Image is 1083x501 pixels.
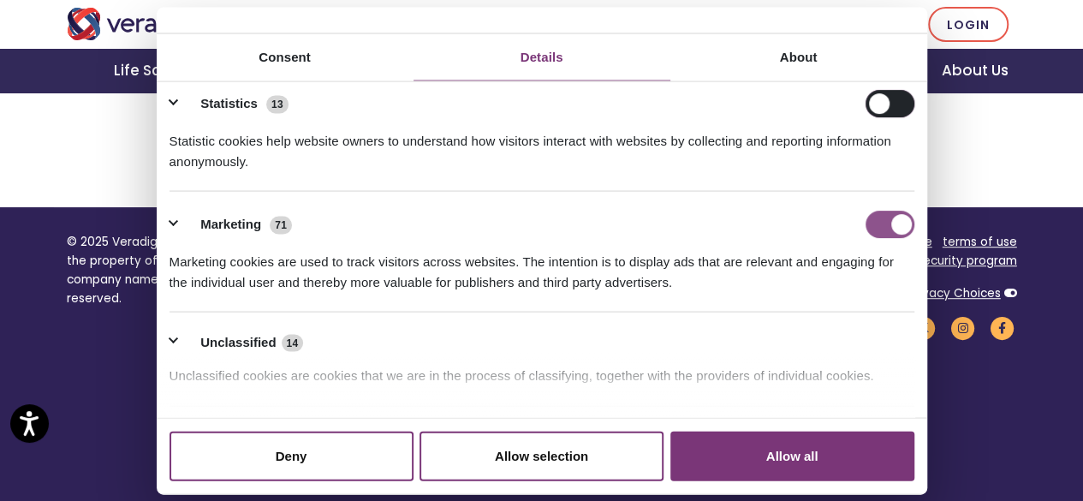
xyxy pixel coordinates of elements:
button: Allow all [670,431,914,480]
a: Veradigm Instagram Link [949,319,978,336]
a: terms of use [943,234,1017,250]
a: Your Privacy Choices [879,285,1001,301]
a: About [670,33,927,81]
a: About Us [920,49,1028,92]
button: Marketing (71) [170,211,303,238]
button: Allow selection [420,431,663,480]
button: Statistics (13) [170,90,300,117]
a: Life Sciences [93,49,235,92]
button: Unclassified (14) [170,331,314,353]
div: Marketing cookies are used to track visitors across websites. The intention is to display ads tha... [170,238,914,292]
p: © 2025 Veradigm LLC and/or its affiliates. All rights reserved. Cited marks are the property of V... [67,233,529,307]
a: privacy and security program [845,253,1017,269]
a: Login [928,7,1009,42]
a: Details [414,33,670,81]
img: Veradigm logo [67,8,217,40]
label: Marketing [200,215,261,235]
a: Consent [157,33,414,81]
div: Unclassified cookies are cookies that we are in the process of classifying, together with the pro... [170,353,914,386]
a: Veradigm Facebook Link [988,319,1017,336]
div: Statistic cookies help website owners to understand how visitors interact with websites by collec... [170,117,914,171]
button: Deny [170,431,414,480]
label: Statistics [200,94,258,114]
